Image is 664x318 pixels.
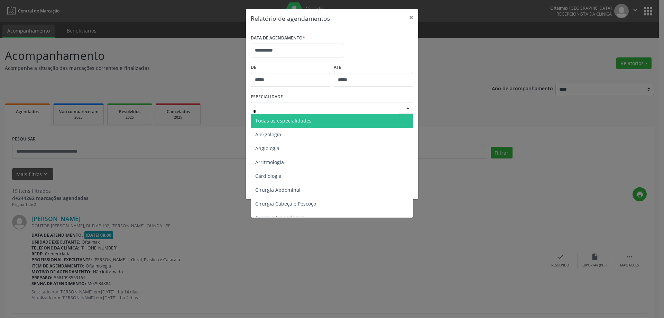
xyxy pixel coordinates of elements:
label: ATÉ [334,62,413,73]
span: Cirurgia Abdominal [255,187,301,193]
span: Cirurgia Cabeça e Pescoço [255,200,316,207]
label: De [251,62,330,73]
span: Cardiologia [255,173,282,179]
span: Angiologia [255,145,279,152]
span: Arritmologia [255,159,284,165]
span: Alergologia [255,131,281,138]
h5: Relatório de agendamentos [251,14,330,23]
span: Todas as especialidades [255,117,312,124]
button: Close [404,9,418,26]
label: ESPECIALIDADE [251,92,283,102]
span: Cirurgia Ginecologica [255,214,305,221]
label: DATA DE AGENDAMENTO [251,33,305,44]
